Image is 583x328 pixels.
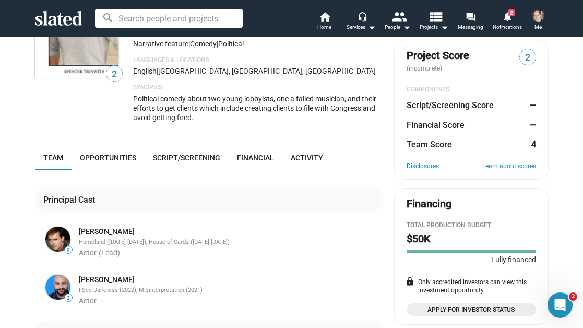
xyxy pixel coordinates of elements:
[43,154,63,162] span: Team
[153,154,220,162] span: Script/Screening
[157,67,158,75] span: |
[79,239,382,247] div: Homeland ([DATE]-[DATE]), House of Cards ([DATE]-[DATE])
[65,295,72,301] span: 2
[482,162,536,171] a: Learn about scores
[407,221,536,230] div: Total Production budget
[133,56,384,65] p: Languages & Locations
[508,9,515,16] span: 2
[407,197,451,211] div: Financing
[407,65,444,72] span: (incomplete)
[282,145,331,170] a: Activity
[391,9,406,24] mat-icon: people
[133,95,376,122] span: Political comedy about two young lobbyists, one a failed musician, and their efforts to get clien...
[407,100,494,111] dt: Script/Screening Score
[407,139,452,150] dt: Team Score
[407,278,536,295] div: Only accredited investors can view this investment opportunity.
[79,287,382,295] div: I See Darkness (2022), Misinterpretation (2021)
[217,40,218,48] span: |
[365,21,378,33] mat-icon: arrow_drop_down
[43,194,99,205] div: Principal Cast
[569,292,577,301] span: 2
[45,275,70,300] img: Basil Sakr
[318,10,331,23] mat-icon: home
[65,247,72,253] span: 9
[188,40,190,48] span: |
[427,9,443,24] mat-icon: view_list
[79,249,97,257] span: Actor
[358,11,367,21] mat-icon: headset_mic
[218,40,244,48] span: political
[133,67,157,75] span: English
[72,145,145,170] a: Opportunities
[95,9,243,28] input: Search people and projects
[526,139,536,150] dd: 4
[306,10,343,33] a: Home
[407,86,536,94] div: COMPONENTS
[347,21,376,33] div: Services
[237,154,274,162] span: Financial
[407,303,536,316] a: Apply for Investor Status
[190,40,217,48] span: Comedy
[35,145,72,170] a: Team
[458,21,483,33] span: Messaging
[520,51,536,65] span: 2
[407,120,465,131] dt: Financial Score
[466,11,475,21] mat-icon: forum
[489,10,526,33] a: 2Notifications
[133,84,384,92] p: Synopsis
[407,162,439,171] a: Disclosures
[438,21,450,33] mat-icon: arrow_drop_down
[548,292,573,318] iframe: Intercom live chat
[133,40,188,48] span: Narrative feature
[106,67,122,81] span: 2
[79,227,135,237] a: [PERSON_NAME]
[502,11,512,21] mat-icon: notifications
[487,255,536,265] span: Fully financed
[99,249,120,257] span: (Lead)
[407,49,469,63] span: Project Score
[317,21,331,33] span: Home
[385,21,411,33] div: People
[526,7,551,34] button: Matthew TorontoMe
[526,120,536,131] dd: —
[453,10,489,33] a: Messaging
[79,297,97,305] span: Actor
[534,21,542,33] span: Me
[158,67,376,75] span: [GEOGRAPHIC_DATA], [GEOGRAPHIC_DATA], [GEOGRAPHIC_DATA]
[145,145,229,170] a: Script/Screening
[532,9,544,22] img: Matthew Toronto
[343,10,379,33] button: Services
[526,100,536,111] dd: —
[45,227,70,252] img: Spencer Trinwith
[291,154,323,162] span: Activity
[79,275,135,285] a: [PERSON_NAME]
[416,10,453,33] button: Projects
[80,154,136,162] span: Opportunities
[420,21,448,33] span: Projects
[413,304,530,315] span: Apply for Investor Status
[229,145,282,170] a: Financial
[379,10,416,33] button: People
[407,232,431,246] h2: $50K
[405,277,414,286] mat-icon: lock
[493,21,522,33] span: Notifications
[400,21,413,33] mat-icon: arrow_drop_down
